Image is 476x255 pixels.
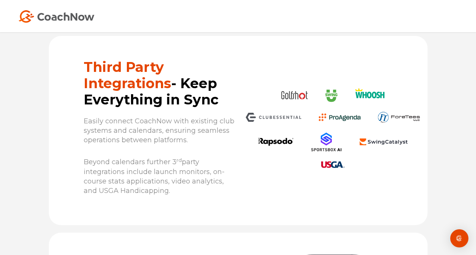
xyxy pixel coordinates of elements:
p: Beyond calendars further 3 party integrations include launch monitors, on-course stats applicatio... [84,157,234,196]
strong: - Keep Everything in Sync [84,59,218,108]
span: Third Party Integrations [84,59,171,92]
img: Coach Now [19,10,94,23]
div: Open Intercom Messenger [450,229,468,247]
img: List of compatible third party apps in CoachNow Academy [246,88,420,168]
sup: rd [176,157,182,163]
p: Easily connect CoachNow with existing club systems and calendars, ensuring seamless operations be... [84,117,234,145]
